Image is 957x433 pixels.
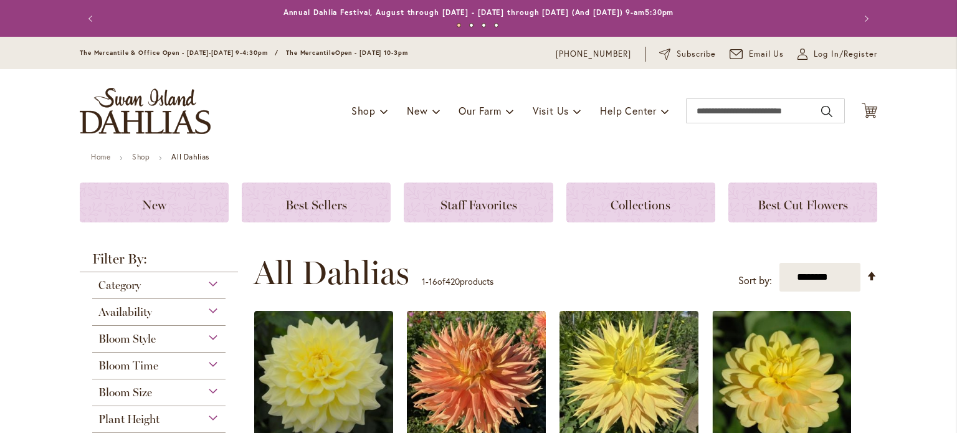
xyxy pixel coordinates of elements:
span: Availability [98,305,152,319]
span: Plant Height [98,412,159,426]
span: 1 [422,275,426,287]
a: Staff Favorites [404,183,553,222]
button: Next [852,6,877,31]
span: The Mercantile & Office Open - [DATE]-[DATE] 9-4:30pm / The Mercantile [80,49,335,57]
a: store logo [80,88,211,134]
span: Our Farm [459,104,501,117]
span: New [142,197,166,212]
span: Best Cut Flowers [758,197,848,212]
button: 4 of 4 [494,23,498,27]
button: 1 of 4 [457,23,461,27]
span: 420 [445,275,460,287]
p: - of products [422,272,493,292]
span: Bloom Style [98,332,156,346]
span: Category [98,278,141,292]
span: Collections [611,197,670,212]
label: Sort by: [738,269,772,292]
span: Help Center [600,104,657,117]
strong: Filter By: [80,252,238,272]
button: 2 of 4 [469,23,474,27]
span: 16 [429,275,437,287]
button: 3 of 4 [482,23,486,27]
span: Open - [DATE] 10-3pm [335,49,408,57]
span: Log In/Register [814,48,877,60]
a: New [80,183,229,222]
a: Collections [566,183,715,222]
span: Bloom Time [98,359,158,373]
span: Subscribe [677,48,716,60]
a: Email Us [730,48,784,60]
a: Best Sellers [242,183,391,222]
span: Bloom Size [98,386,152,399]
span: Shop [351,104,376,117]
a: Log In/Register [797,48,877,60]
strong: All Dahlias [171,152,209,161]
a: Annual Dahlia Festival, August through [DATE] - [DATE] through [DATE] (And [DATE]) 9-am5:30pm [283,7,674,17]
a: [PHONE_NUMBER] [556,48,631,60]
span: Best Sellers [285,197,347,212]
span: Staff Favorites [440,197,517,212]
a: Best Cut Flowers [728,183,877,222]
a: Shop [132,152,150,161]
a: Home [91,152,110,161]
span: Email Us [749,48,784,60]
span: All Dahlias [254,254,409,292]
span: Visit Us [533,104,569,117]
a: Subscribe [659,48,716,60]
button: Previous [80,6,105,31]
span: New [407,104,427,117]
